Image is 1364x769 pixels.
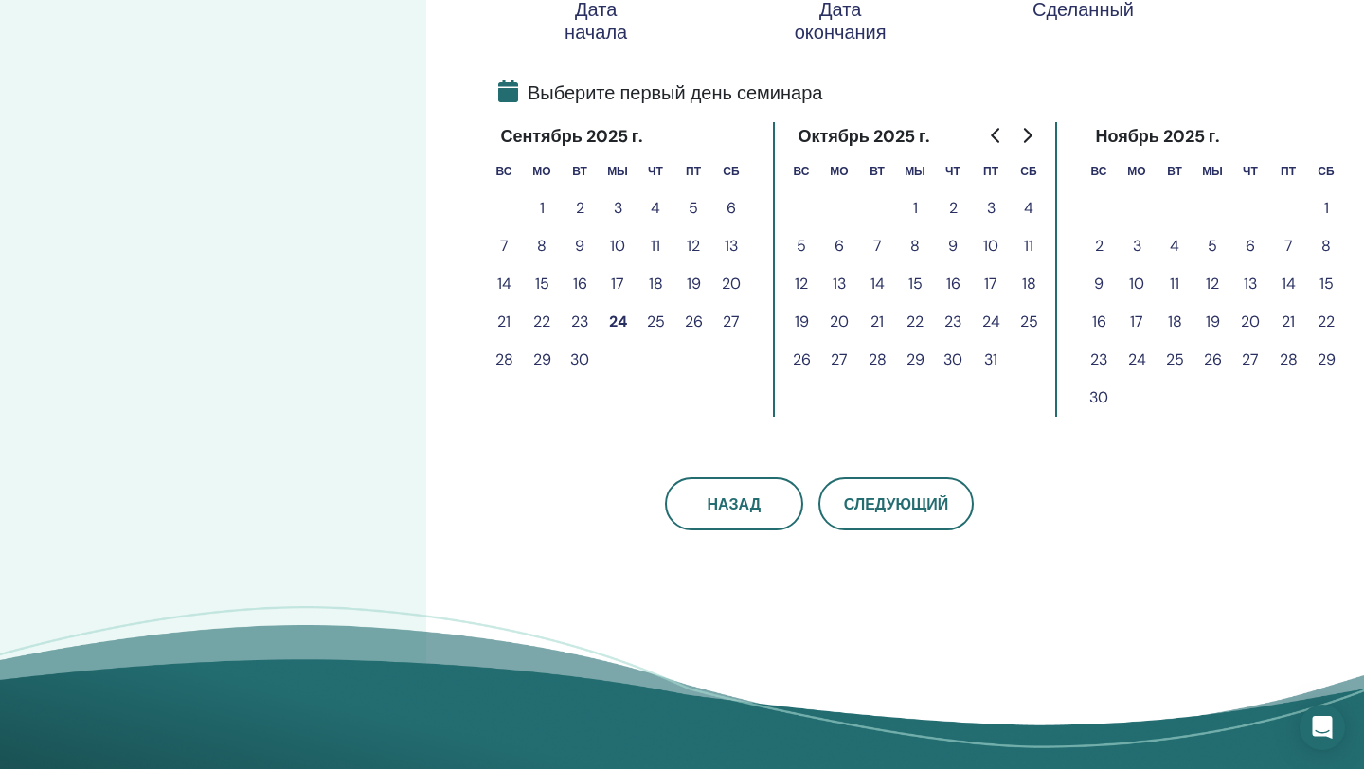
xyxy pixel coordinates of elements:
[1280,349,1298,369] font: 28
[722,274,741,294] font: 20
[1095,125,1220,148] font: Ноябрь 2025 г.
[1282,312,1295,331] font: 21
[870,274,885,294] font: 14
[674,152,712,189] th: Пятница
[500,125,643,148] font: Сентябрь 2025 г.
[798,125,930,148] font: Октябрь 2025 г.
[485,152,523,189] th: Воскресенье
[537,236,547,256] font: 8
[972,152,1010,189] th: Пятница
[576,198,584,218] font: 2
[906,349,924,369] font: 29
[614,198,622,218] font: 3
[500,236,509,256] font: 7
[830,312,849,331] font: 20
[983,236,998,256] font: 10
[982,312,1000,331] font: 24
[1020,312,1038,331] font: 25
[1206,312,1220,331] font: 19
[818,477,974,530] button: Следующий
[795,274,808,294] font: 12
[984,274,997,294] font: 17
[1167,164,1182,179] font: Вт
[1281,164,1296,179] font: Пт
[723,164,739,179] font: Сб
[571,312,588,331] font: 23
[906,312,924,331] font: 22
[1130,312,1143,331] font: 17
[1127,164,1145,179] font: Мо
[1094,274,1104,294] font: 9
[1095,236,1104,256] font: 2
[1284,236,1293,256] font: 7
[689,198,698,218] font: 5
[535,274,549,294] font: 15
[648,164,663,179] font: Чт
[1024,198,1033,218] font: 4
[1010,152,1048,189] th: Суббота
[1321,236,1331,256] font: 8
[651,236,660,256] font: 11
[1170,236,1179,256] font: 4
[831,349,848,369] font: 27
[1166,349,1184,369] font: 25
[572,164,587,179] font: Вт
[1231,152,1269,189] th: Четверг
[497,274,511,294] font: 14
[1128,349,1146,369] font: 24
[686,164,701,179] font: Пт
[870,164,885,179] font: Вт
[913,198,918,218] font: 1
[1206,274,1219,294] font: 12
[528,80,822,105] font: Выберите первый день семинара
[610,236,625,256] font: 10
[794,164,810,179] font: Вс
[949,198,958,218] font: 2
[833,274,846,294] font: 13
[1170,274,1179,294] font: 11
[1020,164,1036,179] font: Сб
[523,152,561,189] th: Понедельник
[727,198,736,218] font: 6
[869,349,887,369] font: 28
[858,152,896,189] th: Вторник
[984,349,997,369] font: 31
[725,236,738,256] font: 13
[1133,236,1141,256] font: 3
[870,312,884,331] font: 21
[570,349,589,369] font: 30
[948,236,958,256] font: 9
[873,236,882,256] font: 7
[607,164,628,179] font: Мы
[782,152,820,189] th: Воскресенье
[533,349,551,369] font: 29
[712,152,750,189] th: Суббота
[797,236,806,256] font: 5
[1208,236,1217,256] font: 5
[707,494,761,514] font: Назад
[981,116,1012,154] button: Перейти к предыдущему месяцу
[1319,274,1334,294] font: 15
[943,349,962,369] font: 30
[496,164,512,179] font: Вс
[1129,274,1144,294] font: 10
[983,164,998,179] font: Пт
[934,152,972,189] th: Четверг
[1089,387,1108,407] font: 30
[687,274,701,294] font: 19
[946,274,960,294] font: 16
[1080,152,1118,189] th: Воскресенье
[896,152,934,189] th: Среда
[723,312,740,331] font: 27
[905,164,925,179] font: Мы
[795,312,809,331] font: 19
[1156,152,1193,189] th: Вторник
[1193,152,1231,189] th: Среда
[1282,274,1296,294] font: 14
[1118,152,1156,189] th: Понедельник
[497,312,511,331] font: 21
[1324,198,1329,218] font: 1
[561,152,599,189] th: Вторник
[599,152,637,189] th: Среда
[944,312,961,331] font: 23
